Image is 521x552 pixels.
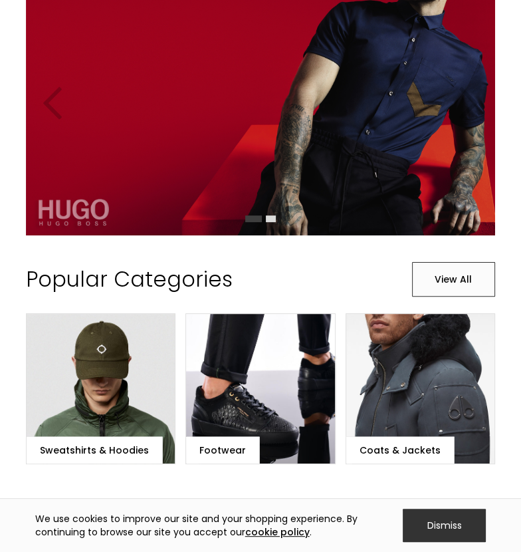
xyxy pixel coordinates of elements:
[403,509,486,542] div: Dismiss
[199,444,246,457] div: Footwear
[412,262,495,297] a: View All
[266,215,276,222] div: Show slide 2 of 2
[346,313,495,464] a: Coats & Jackets
[40,444,149,457] div: Sweatshirts & Hoodies
[35,512,377,539] div: We use cookies to improve our site and your shopping experience. By continuing to browse our site...
[26,267,233,291] h2: Popular Categories
[245,215,262,222] div: Show slide 1 of 2
[26,313,175,464] a: Sweatshirts & Hoodies
[185,313,335,464] a: Footwear
[360,444,441,457] div: Coats & Jackets
[245,525,310,539] a: cookie policy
